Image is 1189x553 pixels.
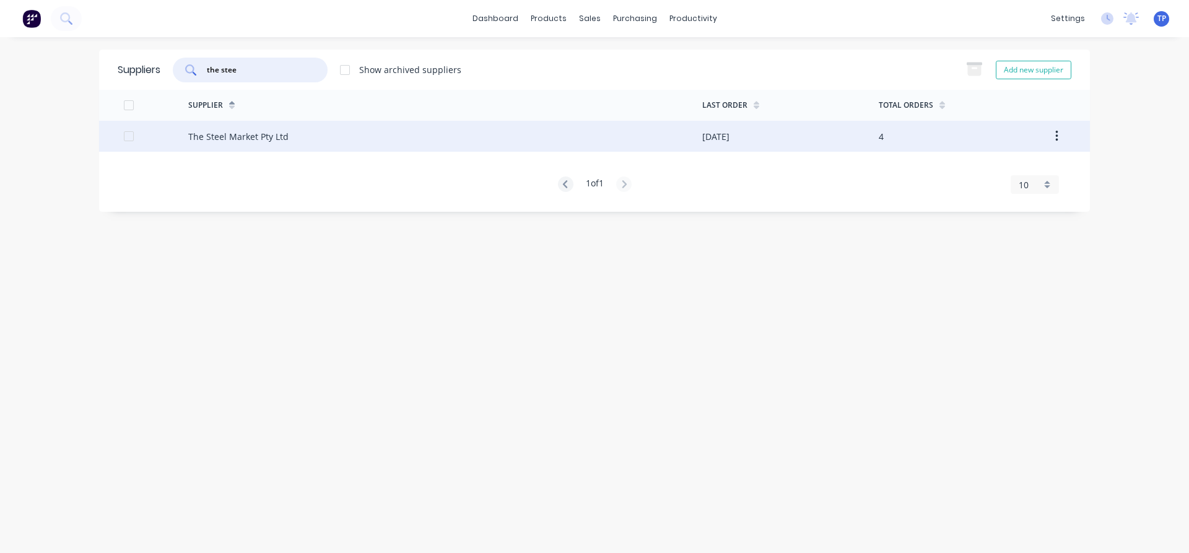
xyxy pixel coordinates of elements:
div: Suppliers [118,63,160,77]
div: The Steel Market Pty Ltd [188,130,289,143]
span: TP [1157,13,1166,24]
div: sales [573,9,607,28]
button: Add new supplier [996,61,1071,79]
span: 10 [1019,178,1029,191]
div: productivity [663,9,723,28]
div: settings [1045,9,1091,28]
img: Factory [22,9,41,28]
div: 4 [879,130,884,143]
div: Total Orders [879,100,933,111]
div: purchasing [607,9,663,28]
div: products [525,9,573,28]
a: dashboard [466,9,525,28]
div: Show archived suppliers [359,63,461,76]
div: Last Order [702,100,747,111]
div: Supplier [188,100,223,111]
div: [DATE] [702,130,730,143]
div: 1 of 1 [586,176,604,193]
input: Search suppliers... [206,64,308,76]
